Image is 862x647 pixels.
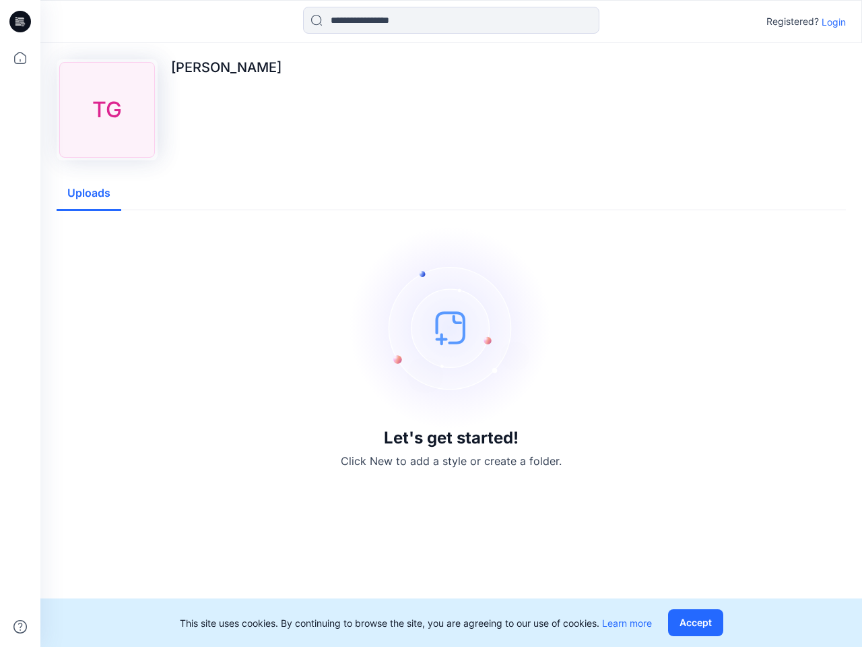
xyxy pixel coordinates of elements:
[384,429,519,448] h3: Let's get started!
[341,453,562,469] p: Click New to add a style or create a folder.
[602,617,652,629] a: Learn more
[180,616,652,630] p: This site uses cookies. By continuing to browse the site, you are agreeing to our use of cookies.
[668,609,723,636] button: Accept
[350,226,552,429] img: empty-state-image.svg
[171,59,281,75] p: [PERSON_NAME]
[822,15,846,29] p: Login
[766,13,819,30] p: Registered?
[59,62,155,158] div: TG
[57,177,121,211] button: Uploads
